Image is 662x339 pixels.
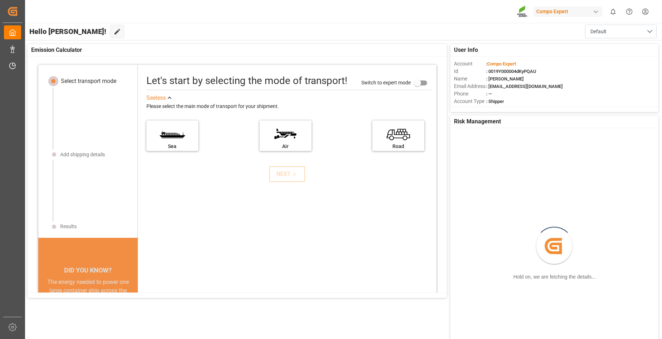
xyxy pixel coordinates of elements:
[517,5,528,18] img: Screenshot%202023-09-29%20at%2010.02.21.png_1712312052.png
[486,69,536,74] span: : 0019Y000004dKyPQAU
[533,6,602,17] div: Compo Expert
[513,273,596,281] div: Hold on, we are fetching the details...
[621,4,637,20] button: Help Center
[454,46,478,54] span: User Info
[454,75,486,83] span: Name
[146,94,166,102] div: See less
[487,61,516,67] span: Compo Expert
[454,68,486,75] span: Id
[486,84,563,89] span: : [EMAIL_ADDRESS][DOMAIN_NAME]
[454,83,486,90] span: Email Address
[150,143,195,150] div: Sea
[605,4,621,20] button: show 0 new notifications
[269,166,305,182] button: NEXT
[29,25,106,38] span: Hello [PERSON_NAME]!
[38,263,138,278] div: DID YOU KNOW?
[47,278,129,329] div: The energy needed to power one large container ship across the ocean in a single day is the same ...
[585,25,657,38] button: open menu
[276,170,298,178] div: NEXT
[486,61,516,67] span: :
[486,91,492,97] span: : —
[263,143,308,150] div: Air
[146,102,431,111] div: Please select the main mode of transport for your shipment.
[590,28,607,35] span: Default
[146,73,347,88] div: Let's start by selecting the mode of transport!
[60,151,105,158] div: Add shipping details
[60,223,77,230] div: Results
[486,99,504,104] span: : Shipper
[38,278,48,338] button: previous slide / item
[486,76,524,82] span: : [PERSON_NAME]
[376,143,421,150] div: Road
[454,60,486,68] span: Account
[361,79,411,85] span: Switch to expert mode
[128,278,138,338] button: next slide / item
[454,98,486,105] span: Account Type
[31,46,82,54] span: Emission Calculator
[533,5,605,18] button: Compo Expert
[454,117,501,126] span: Risk Management
[454,90,486,98] span: Phone
[61,77,116,85] div: Select transport mode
